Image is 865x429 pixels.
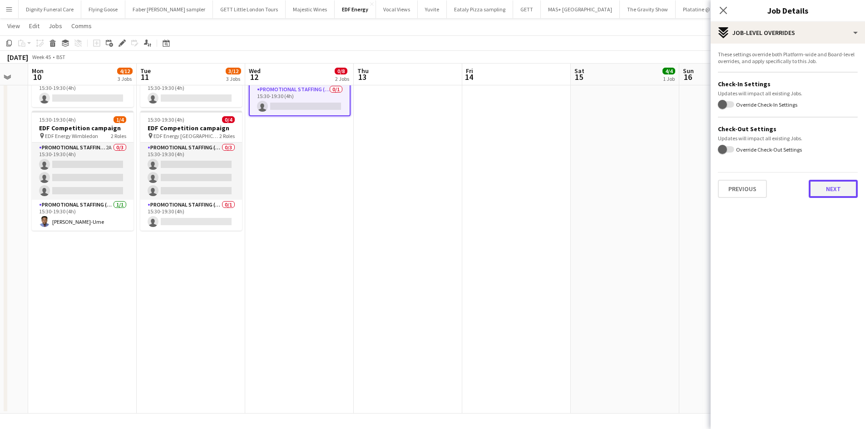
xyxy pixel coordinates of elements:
app-card-role: Promotional Staffing (Flyering Staff)2A0/315:30-19:30 (4h) [32,143,133,200]
span: Jobs [49,22,62,30]
span: Thu [357,67,369,75]
button: MAS+ [GEOGRAPHIC_DATA] [541,0,620,18]
div: 1 Job [663,75,675,82]
label: Override Check-In Settings [734,101,797,108]
span: 2 Roles [111,133,126,139]
a: Comms [68,20,95,32]
div: Updates will impact all existing Jobs. [718,90,858,97]
span: 15 [573,72,584,82]
h3: EDF Competition campaign [32,124,133,132]
button: The Gravity Show [620,0,676,18]
h3: Job Details [711,5,865,16]
span: 11 [139,72,151,82]
a: View [4,20,24,32]
span: Comms [71,22,92,30]
span: 4/4 [662,68,675,74]
span: 0/8 [335,68,347,74]
span: 16 [682,72,694,82]
div: Job-Level Overrides [711,22,865,44]
span: View [7,22,20,30]
label: Override Check-Out Settings [734,146,802,153]
span: Sat [574,67,584,75]
h3: Check-In Settings [718,80,858,88]
button: Yuvite [418,0,447,18]
button: Dignity Funeral Care [19,0,81,18]
app-card-role: Promotional Staffing (Team Leader)1A0/115:30-19:30 (4h) [32,76,133,107]
button: GETT [513,0,541,18]
button: GETT Little London Tours [213,0,286,18]
h3: EDF Competition campaign [140,124,242,132]
button: Vocal Views [376,0,418,18]
div: These settings override both Platform-wide and Board-level overrides, and apply specifically to t... [718,51,858,64]
span: Week 45 [30,54,53,60]
span: 0/4 [222,116,235,123]
div: [DATE] [7,53,28,62]
span: Tue [140,67,151,75]
span: Sun [683,67,694,75]
app-card-role: Promotional Staffing (Team Leader)0/115:30-19:30 (4h) [250,84,350,115]
a: Jobs [45,20,66,32]
span: Mon [32,67,44,75]
span: 1/4 [114,116,126,123]
button: Eataly Pizza sampling [447,0,513,18]
button: Majestic Wines [286,0,335,18]
app-card-role: Promotional Staffing (Team Leader)1/115:30-19:30 (4h)[PERSON_NAME]-Ume [32,200,133,231]
span: 15:30-19:30 (4h) [148,116,184,123]
span: Fri [466,67,473,75]
span: 13 [356,72,369,82]
span: Edit [29,22,40,30]
button: Next [809,180,858,198]
app-job-card: 15:30-19:30 (4h)0/4EDF Competition campaign EDF Energy [GEOGRAPHIC_DATA]2 RolesPromotional Staffi... [140,111,242,231]
span: EDF Energy [GEOGRAPHIC_DATA] [153,133,219,139]
span: Wed [249,67,261,75]
span: 14 [465,72,473,82]
a: Edit [25,20,43,32]
app-card-role: Promotional Staffing (Team Leader)0/115:30-19:30 (4h) [140,200,242,231]
button: EDF Energy [335,0,376,18]
span: 2 Roles [219,133,235,139]
span: EDF Energy Wimbledon [45,133,98,139]
div: 3 Jobs [118,75,132,82]
div: 3 Jobs [226,75,241,82]
div: 2 Jobs [335,75,349,82]
span: 3/12 [226,68,241,74]
app-card-role: Promotional Staffing (Flyering Staff)0/315:30-19:30 (4h) [140,143,242,200]
div: BST [56,54,65,60]
span: 12 [247,72,261,82]
span: 10 [30,72,44,82]
button: Flying Goose [81,0,125,18]
div: Updates will impact all existing Jobs. [718,135,858,142]
h3: Check-Out Settings [718,125,858,133]
span: 4/12 [117,68,133,74]
button: Previous [718,180,767,198]
span: 15:30-19:30 (4h) [39,116,76,123]
app-job-card: 15:30-19:30 (4h)1/4EDF Competition campaign EDF Energy Wimbledon2 RolesPromotional Staffing (Flye... [32,111,133,231]
app-card-role: Promotional Staffing (Team Leader)0/115:30-19:30 (4h) [140,76,242,107]
button: Faber [PERSON_NAME] sampler [125,0,213,18]
button: Platatine @ [GEOGRAPHIC_DATA] [676,0,769,18]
